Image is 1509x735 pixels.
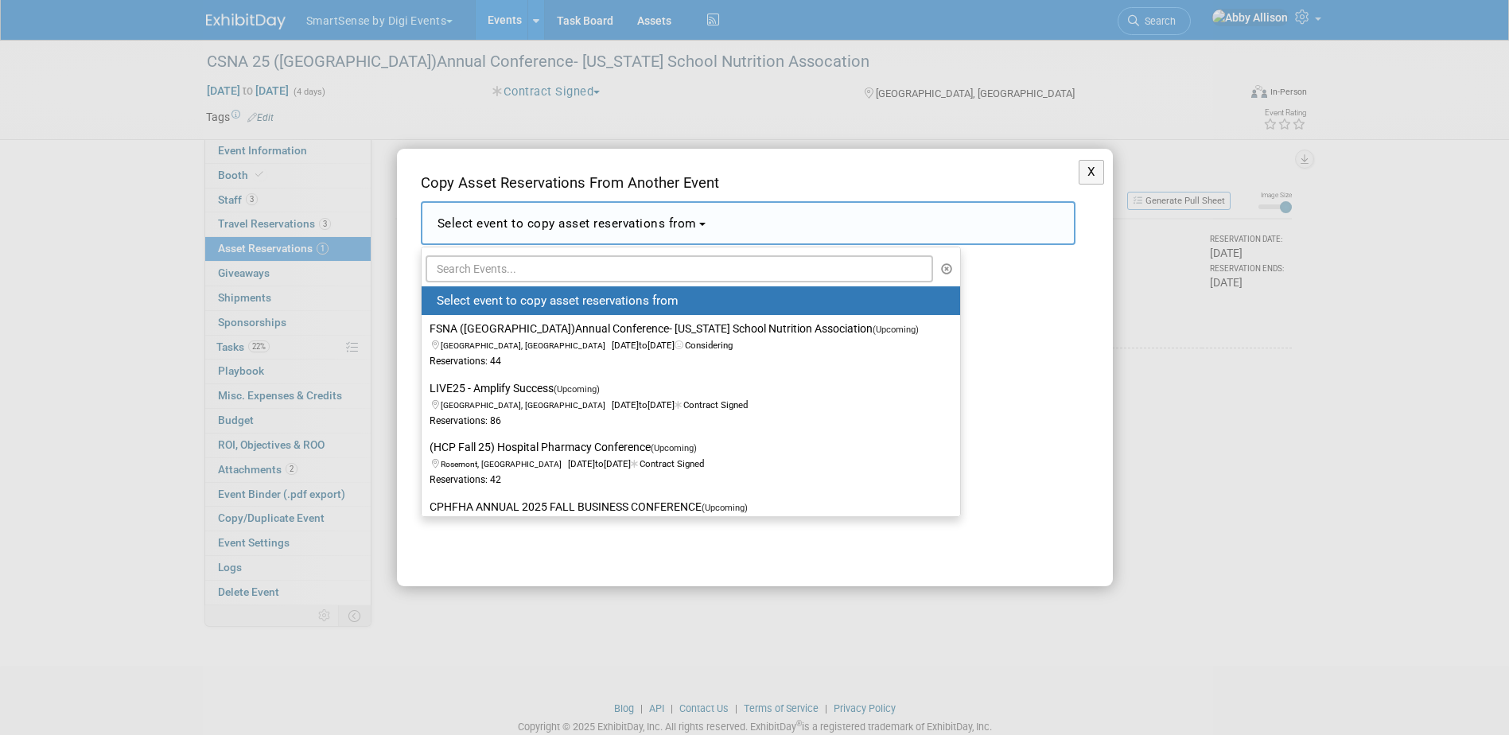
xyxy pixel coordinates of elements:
span: [GEOGRAPHIC_DATA], [GEOGRAPHIC_DATA] [441,340,612,351]
button: X [1079,160,1105,185]
span: (Upcoming) [702,503,748,513]
span: (Upcoming) [651,443,697,453]
span: [DATE] [DATE] Contract Signed [430,383,748,410]
div: Reservations: 42 [430,473,928,487]
span: (Upcoming) [873,325,919,335]
label: CPHFHA ANNUAL 2025 FALL BUSINESS CONFERENCE [430,496,944,549]
label: FSNA ([GEOGRAPHIC_DATA])Annual Conference- [US_STATE] School Nutrition Association [430,318,944,371]
span: to [595,458,604,469]
span: (Upcoming) [554,384,600,395]
span: Select event to copy asset reservations from [438,216,697,231]
div: Reservations: 44 [430,355,928,368]
span: to [639,399,648,410]
span: to [639,340,648,351]
span: Rosemont, [GEOGRAPHIC_DATA] [441,459,568,469]
label: (HCP Fall 25) Hospital Pharmacy Conference [430,437,944,489]
button: Select event to copy asset reservations from [421,201,1075,245]
input: Search Events... [426,255,934,282]
div: Copy Asset Reservations From Another Event [421,173,1075,201]
div: Reservations: 86 [430,414,928,428]
span: Select event to copy asset reservations from [437,294,679,308]
label: LIVE25 - Amplify Success [430,378,944,430]
span: [GEOGRAPHIC_DATA], [GEOGRAPHIC_DATA] [441,400,612,410]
